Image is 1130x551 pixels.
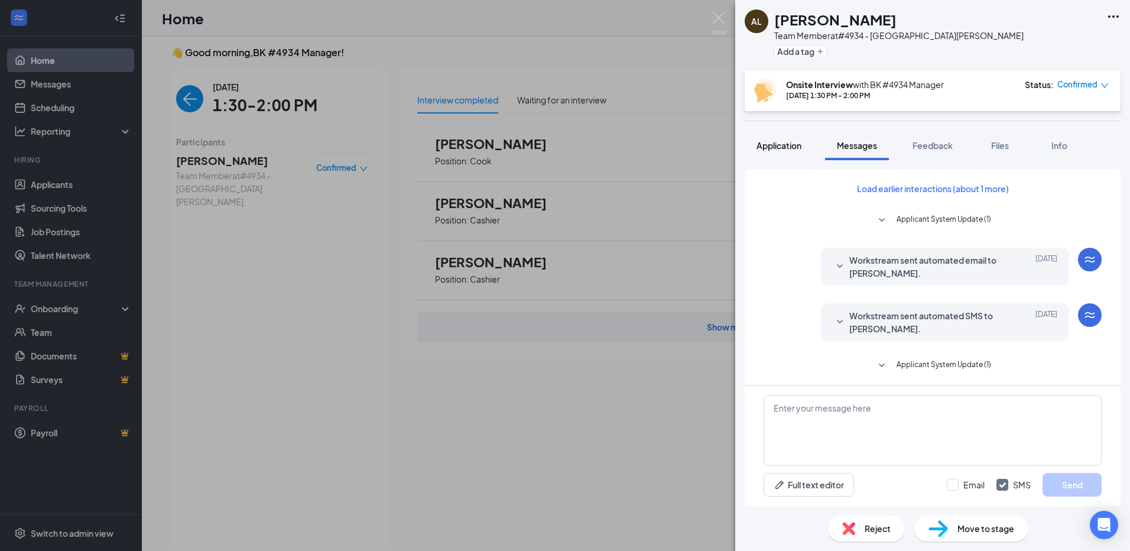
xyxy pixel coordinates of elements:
span: Applicant System Update (1) [897,213,991,228]
span: [DATE] [1035,309,1057,335]
div: with BK #4934 Manager [786,79,944,90]
span: Move to stage [957,522,1014,535]
div: AL [751,15,762,27]
svg: Plus [817,48,824,55]
span: Applicant System Update (1) [897,359,991,373]
svg: SmallChevronDown [833,260,847,274]
svg: SmallChevronDown [875,213,889,228]
b: Onsite Interview [786,79,853,90]
span: down [1100,82,1109,90]
span: Info [1051,140,1067,151]
button: PlusAdd a tag [774,45,827,57]
button: SmallChevronDownApplicant System Update (1) [875,359,991,373]
span: Workstream sent automated SMS to [PERSON_NAME]. [849,309,1004,335]
button: Send [1043,473,1102,497]
div: [DATE] 1:30 PM - 2:00 PM [786,90,944,101]
span: Application [756,140,801,151]
span: [DATE] [1035,254,1057,280]
span: Feedback [913,140,953,151]
svg: WorkstreamLogo [1083,308,1097,322]
h1: [PERSON_NAME] [774,9,897,30]
span: Workstream sent automated email to [PERSON_NAME]. [849,254,1004,280]
button: SmallChevronDownApplicant System Update (1) [875,213,991,228]
div: Status : [1025,79,1054,90]
span: Confirmed [1057,79,1097,90]
svg: WorkstreamLogo [1083,252,1097,267]
button: Full text editorPen [764,473,854,497]
button: Load earlier interactions (about 1 more) [847,179,1019,198]
span: Reject [865,522,891,535]
svg: SmallChevronDown [833,315,847,329]
svg: Ellipses [1106,9,1121,24]
span: Files [991,140,1009,151]
svg: Pen [774,479,785,491]
span: Messages [837,140,877,151]
div: Open Intercom Messenger [1090,511,1118,539]
div: Team Member at #4934 - [GEOGRAPHIC_DATA][PERSON_NAME] [774,30,1024,41]
svg: SmallChevronDown [875,359,889,373]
